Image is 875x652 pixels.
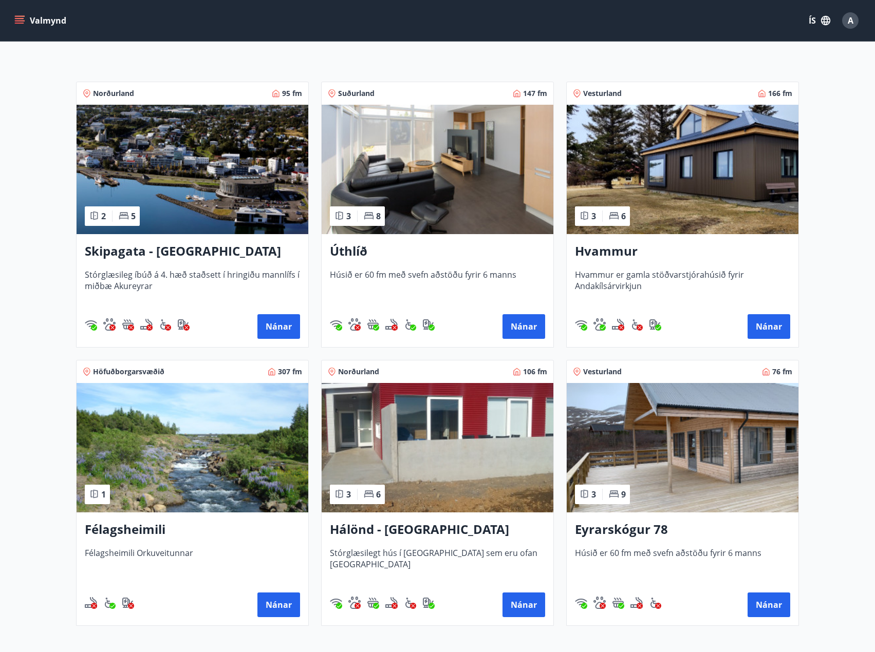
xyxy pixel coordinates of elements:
img: 8IYIKVZQyRlUC6HQIIUSdjpPGRncJsz2RzLgWvp4.svg [159,318,171,331]
span: 307 fm [278,367,302,377]
h3: Skipagata - [GEOGRAPHIC_DATA] [85,242,300,261]
img: h89QDIuHlAdpqTriuIvuEWkTH976fOgBEOOeu1mi.svg [612,597,624,609]
img: Paella dish [77,105,308,234]
span: 3 [591,210,596,222]
h3: Hálönd - [GEOGRAPHIC_DATA] [330,521,545,539]
span: Húsið er 60 fm með svefn aðstöðu fyrir 6 manns [575,547,790,581]
img: 8IYIKVZQyRlUC6HQIIUSdjpPGRncJsz2RzLgWvp4.svg [404,597,416,609]
span: 3 [346,210,351,222]
h3: Hvammur [575,242,790,261]
button: menu [12,11,70,30]
img: HJRyFFsYp6qjeUYhR4dAD8CaCEsnIFYZ05miwXoh.svg [575,597,587,609]
img: nH7E6Gw2rvWFb8XaSdRp44dhkQaj4PJkOoRYItBQ.svg [177,318,190,331]
div: Reykingar / Vape [612,318,624,331]
img: pxcaIm5dSOV3FS4whs1soiYWTwFQvksT25a9J10C.svg [593,597,606,609]
div: Gæludýr [348,318,361,331]
img: pxcaIm5dSOV3FS4whs1soiYWTwFQvksT25a9J10C.svg [103,318,116,331]
div: Þráðlaust net [575,318,587,331]
img: 8IYIKVZQyRlUC6HQIIUSdjpPGRncJsz2RzLgWvp4.svg [649,597,661,609]
div: Hleðslustöð fyrir rafbíla [122,597,134,609]
img: h89QDIuHlAdpqTriuIvuEWkTH976fOgBEOOeu1mi.svg [367,597,379,609]
span: Vesturland [583,367,622,377]
img: 8IYIKVZQyRlUC6HQIIUSdjpPGRncJsz2RzLgWvp4.svg [404,318,416,331]
img: HJRyFFsYp6qjeUYhR4dAD8CaCEsnIFYZ05miwXoh.svg [330,318,342,331]
h3: Félagsheimili [85,521,300,539]
button: Nánar [257,314,300,339]
div: Aðgengi fyrir hjólastól [404,318,416,331]
span: 147 fm [523,88,547,99]
div: Aðgengi fyrir hjólastól [103,597,116,609]
span: 166 fm [768,88,792,99]
img: nH7E6Gw2rvWFb8XaSdRp44dhkQaj4PJkOoRYItBQ.svg [422,318,435,331]
span: Húsið er 60 fm með svefn aðstöðu fyrir 6 manns [330,269,545,303]
div: Aðgengi fyrir hjólastól [649,597,661,609]
span: 76 fm [772,367,792,377]
img: 8IYIKVZQyRlUC6HQIIUSdjpPGRncJsz2RzLgWvp4.svg [630,318,643,331]
div: Aðgengi fyrir hjólastól [159,318,171,331]
img: nH7E6Gw2rvWFb8XaSdRp44dhkQaj4PJkOoRYItBQ.svg [122,597,134,609]
div: Þráðlaust net [575,597,587,609]
span: Stórglæsileg íbúð á 4. hæð staðsett í hringiðu mannlífs í miðbæ Akureyrar [85,269,300,303]
div: Þráðlaust net [330,597,342,609]
span: Norðurland [93,88,134,99]
img: Paella dish [322,105,553,234]
button: A [838,8,863,33]
img: h89QDIuHlAdpqTriuIvuEWkTH976fOgBEOOeu1mi.svg [367,318,379,331]
span: 2 [101,210,106,222]
img: pxcaIm5dSOV3FS4whs1soiYWTwFQvksT25a9J10C.svg [348,318,361,331]
span: Stórglæsilegt hús í [GEOGRAPHIC_DATA] sem eru ofan [GEOGRAPHIC_DATA] [330,547,545,581]
img: Paella dish [567,383,798,512]
h3: Úthlíð [330,242,545,261]
span: 5 [131,210,136,222]
span: Vesturland [583,88,622,99]
span: 9 [621,489,626,500]
span: 3 [346,489,351,500]
button: Nánar [502,592,545,617]
div: Gæludýr [593,597,606,609]
div: Þráðlaust net [330,318,342,331]
button: Nánar [502,314,545,339]
div: Aðgengi fyrir hjólastól [404,597,416,609]
img: Paella dish [77,383,308,512]
img: pxcaIm5dSOV3FS4whs1soiYWTwFQvksT25a9J10C.svg [593,318,606,331]
img: Paella dish [567,105,798,234]
img: QNIUl6Cv9L9rHgMXwuzGLuiJOj7RKqxk9mBFPqjq.svg [612,318,624,331]
div: Reykingar / Vape [85,597,97,609]
div: Gæludýr [103,318,116,331]
div: Reykingar / Vape [385,597,398,609]
img: QNIUl6Cv9L9rHgMXwuzGLuiJOj7RKqxk9mBFPqjq.svg [140,318,153,331]
span: 6 [376,489,381,500]
div: Heitur pottur [612,597,624,609]
img: HJRyFFsYp6qjeUYhR4dAD8CaCEsnIFYZ05miwXoh.svg [85,318,97,331]
span: Suðurland [338,88,375,99]
img: QNIUl6Cv9L9rHgMXwuzGLuiJOj7RKqxk9mBFPqjq.svg [85,597,97,609]
img: HJRyFFsYp6qjeUYhR4dAD8CaCEsnIFYZ05miwXoh.svg [575,318,587,331]
button: Nánar [748,592,790,617]
div: Hleðslustöð fyrir rafbíla [422,597,435,609]
div: Hleðslustöð fyrir rafbíla [422,318,435,331]
button: Nánar [257,592,300,617]
div: Reykingar / Vape [385,318,398,331]
img: Paella dish [322,383,553,512]
div: Gæludýr [593,318,606,331]
div: Aðgengi fyrir hjólastól [630,318,643,331]
div: Heitur pottur [122,318,134,331]
h3: Eyrarskógur 78 [575,521,790,539]
img: nH7E6Gw2rvWFb8XaSdRp44dhkQaj4PJkOoRYItBQ.svg [649,318,661,331]
span: 3 [591,489,596,500]
button: Nánar [748,314,790,339]
button: ÍS [803,11,836,30]
span: 95 fm [282,88,302,99]
div: Heitur pottur [367,597,379,609]
div: Reykingar / Vape [140,318,153,331]
img: nH7E6Gw2rvWFb8XaSdRp44dhkQaj4PJkOoRYItBQ.svg [422,597,435,609]
div: Gæludýr [348,597,361,609]
img: pxcaIm5dSOV3FS4whs1soiYWTwFQvksT25a9J10C.svg [348,597,361,609]
div: Hleðslustöð fyrir rafbíla [649,318,661,331]
span: 1 [101,489,106,500]
span: Norðurland [338,367,379,377]
span: 106 fm [523,367,547,377]
span: Hvammur er gamla stöðvarstjórahúsið fyrir Andakílsárvirkjun [575,269,790,303]
img: 8IYIKVZQyRlUC6HQIIUSdjpPGRncJsz2RzLgWvp4.svg [103,597,116,609]
span: Höfuðborgarsvæðið [93,367,164,377]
